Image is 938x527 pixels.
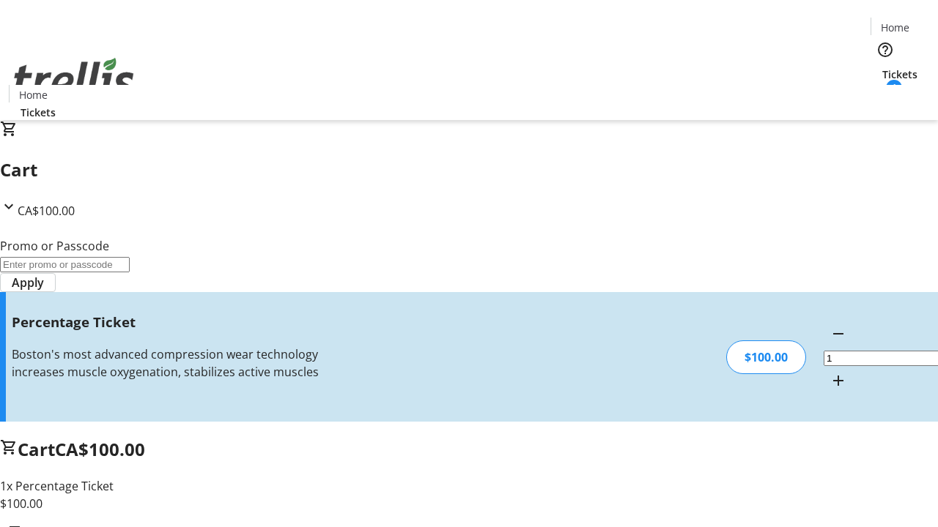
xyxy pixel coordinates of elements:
span: Home [19,87,48,102]
span: Tickets [882,67,917,82]
button: Help [871,35,900,64]
a: Tickets [9,105,67,120]
button: Decrement by one [824,319,853,348]
a: Home [871,20,918,35]
h3: Percentage Ticket [12,312,332,332]
span: CA$100.00 [18,203,75,219]
img: Orient E2E Organization CqHrCUIKGa's Logo [9,42,139,115]
button: Cart [871,82,900,111]
div: $100.00 [726,340,806,374]
a: Home [10,87,56,102]
span: Tickets [21,105,56,120]
span: CA$100.00 [55,437,145,461]
div: Boston's most advanced compression wear technology increases muscle oxygenation, stabilizes activ... [12,345,332,381]
button: Increment by one [824,366,853,395]
span: Home [881,20,909,35]
a: Tickets [871,67,929,82]
span: Apply [12,274,44,291]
